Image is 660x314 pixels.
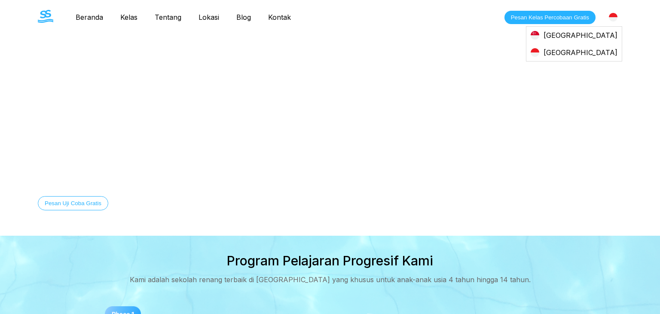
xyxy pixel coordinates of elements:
[112,13,146,22] a: Kelas
[526,27,622,44] div: [GEOGRAPHIC_DATA]
[67,13,112,22] a: Beranda
[227,253,433,268] div: Program Pelajaran Progresif Kami
[146,13,190,22] a: Tentang
[228,13,260,22] a: Blog
[38,120,460,126] div: Selamat Datang di Swim Starter
[504,11,596,24] button: Pesan Kelas Percobaan Gratis
[190,13,228,22] a: Lokasi
[38,196,108,210] button: Pesan Uji Coba Gratis
[38,175,460,182] div: Bekali anak Anda dengan keterampilan renang penting untuk keselamatan seumur hidup [PERSON_NAME] ...
[38,10,53,23] img: The Swim Starter Logo
[38,140,460,162] div: Les Renang di [GEOGRAPHIC_DATA]
[609,13,617,22] img: Indonesia
[531,31,539,40] img: Singapore
[531,48,539,57] img: Indonesia
[604,8,622,26] div: [GEOGRAPHIC_DATA]
[117,196,184,210] button: Temukan Kisah Kami
[260,13,299,22] a: Kontak
[130,275,531,284] div: Kami adalah sekolah renang terbaik di [GEOGRAPHIC_DATA] yang khusus untuk anak-anak usia 4 tahun ...
[526,44,622,61] div: [GEOGRAPHIC_DATA]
